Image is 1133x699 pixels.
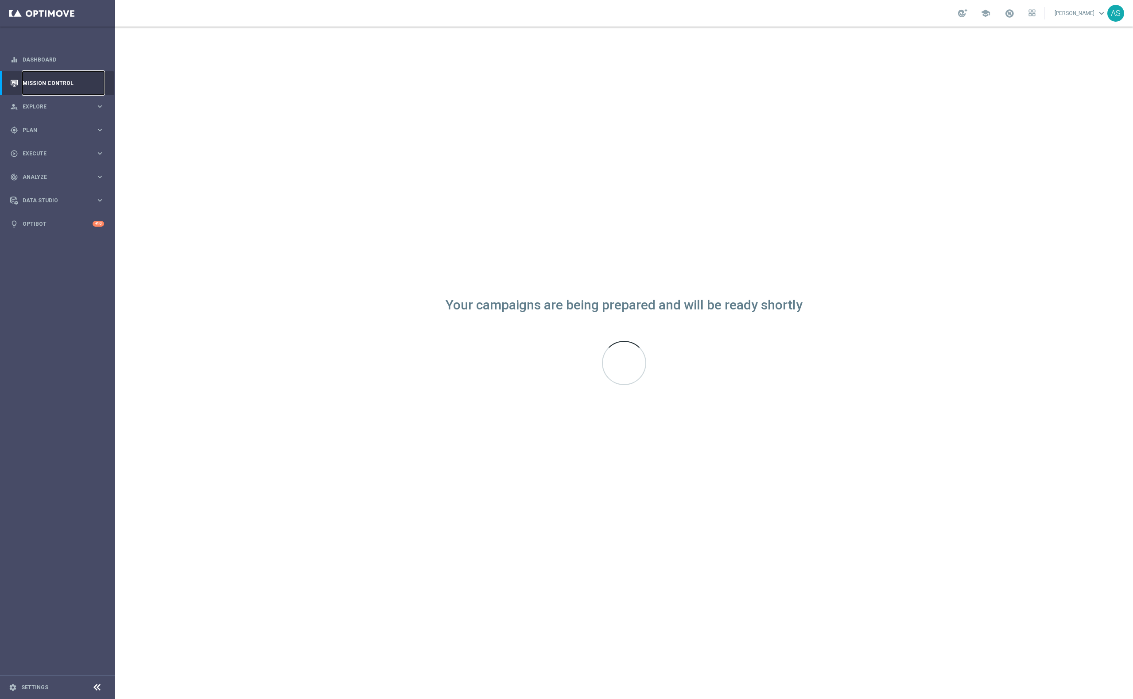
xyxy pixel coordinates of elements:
[96,173,104,181] i: keyboard_arrow_right
[10,103,18,111] i: person_search
[23,174,96,180] span: Analyze
[10,150,105,157] button: play_circle_outline Execute keyboard_arrow_right
[23,127,96,133] span: Plan
[10,174,105,181] button: track_changes Analyze keyboard_arrow_right
[10,220,105,228] button: lightbulb Optibot +10
[9,684,17,691] i: settings
[93,221,104,227] div: +10
[96,196,104,205] i: keyboard_arrow_right
[1054,7,1107,20] a: [PERSON_NAME]keyboard_arrow_down
[10,150,18,158] i: play_circle_outline
[96,126,104,134] i: keyboard_arrow_right
[10,103,105,110] button: person_search Explore keyboard_arrow_right
[96,102,104,111] i: keyboard_arrow_right
[10,127,105,134] button: gps_fixed Plan keyboard_arrow_right
[10,126,96,134] div: Plan
[10,126,18,134] i: gps_fixed
[10,103,96,111] div: Explore
[23,104,96,109] span: Explore
[10,197,96,205] div: Data Studio
[10,173,96,181] div: Analyze
[10,150,96,158] div: Execute
[10,80,105,87] button: Mission Control
[23,212,93,236] a: Optibot
[10,173,18,181] i: track_changes
[446,301,803,309] div: Your campaigns are being prepared and will be ready shortly
[1097,8,1106,18] span: keyboard_arrow_down
[981,8,990,18] span: school
[1107,5,1124,22] div: AS
[10,56,18,64] i: equalizer
[23,48,104,71] a: Dashboard
[23,71,104,95] a: Mission Control
[23,151,96,156] span: Execute
[10,212,104,236] div: Optibot
[21,685,48,690] a: Settings
[23,198,96,203] span: Data Studio
[10,48,104,71] div: Dashboard
[10,56,105,63] button: equalizer Dashboard
[10,71,104,95] div: Mission Control
[10,197,105,204] button: Data Studio keyboard_arrow_right
[96,149,104,158] i: keyboard_arrow_right
[10,220,18,228] i: lightbulb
